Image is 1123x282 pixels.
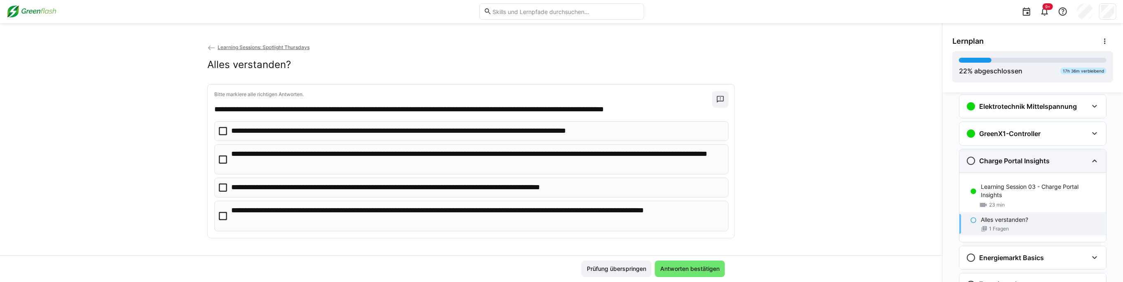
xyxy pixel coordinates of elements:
[207,59,291,71] h2: Alles verstanden?
[959,67,967,75] span: 22
[1045,4,1050,9] span: 9+
[655,261,725,277] button: Antworten bestätigen
[979,129,1041,138] h3: GreenX1-Controller
[659,265,721,273] span: Antworten bestätigen
[979,102,1077,110] h3: Elektrotechnik Mittelspannung
[981,183,1100,199] p: Learning Session 03 - Charge Portal Insights
[586,265,647,273] span: Prüfung überspringen
[214,91,712,98] p: Bitte markiere alle richtigen Antworten.
[981,216,1028,224] p: Alles verstanden?
[581,261,652,277] button: Prüfung überspringen
[207,44,309,50] a: Learning Sessions: Spotlight Thursdays
[1060,68,1107,74] div: 17h 36m verbleibend
[989,202,1005,208] span: 23 min
[492,8,639,15] input: Skills und Lernpfade durchsuchen…
[959,66,1022,76] div: % abgeschlossen
[979,157,1050,165] h3: Charge Portal Insights
[989,226,1009,232] span: 1 Fragen
[952,37,984,46] span: Lernplan
[979,254,1044,262] h3: Energiemarkt Basics
[218,44,309,50] span: Learning Sessions: Spotlight Thursdays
